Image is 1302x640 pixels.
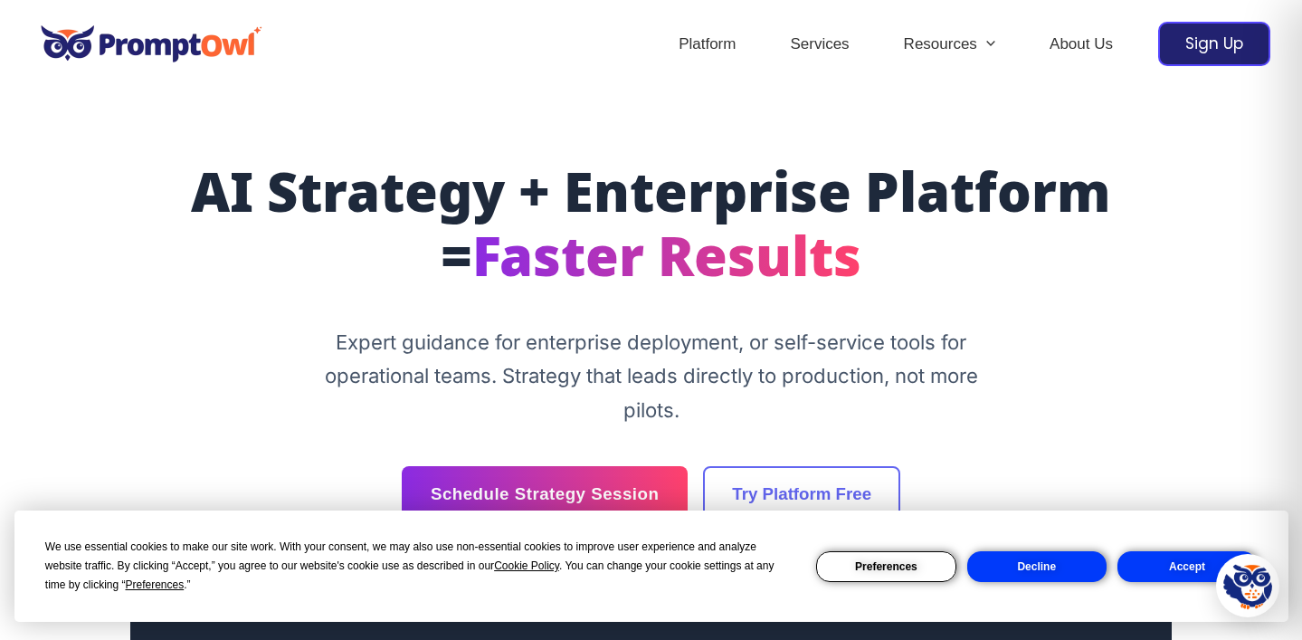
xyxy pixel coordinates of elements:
[126,578,185,591] span: Preferences
[312,326,991,428] p: Expert guidance for enterprise deployment, or self-service tools for operational teams. Strategy ...
[472,226,861,297] span: Faster Results
[703,466,900,522] a: Try Platform Free
[161,166,1141,295] h1: AI Strategy + Enterprise Platform =
[1022,13,1140,76] a: About Us
[816,551,955,582] button: Preferences
[1158,22,1270,66] a: Sign Up
[651,13,763,76] a: Platform
[651,13,1140,76] nav: Site Navigation: Header
[763,13,876,76] a: Services
[877,13,1022,76] a: ResourcesMenu Toggle
[32,13,271,75] img: promptowl.ai logo
[967,551,1107,582] button: Decline
[1117,551,1257,582] button: Accept
[494,559,559,572] span: Cookie Policy
[1223,561,1272,610] img: Hootie - PromptOwl AI Assistant
[402,466,688,522] a: Schedule Strategy Session
[977,13,995,76] span: Menu Toggle
[14,511,1288,622] div: Cookie Consent Prompt
[45,538,794,595] div: We use essential cookies to make our site work. With your consent, we may also use non-essential ...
